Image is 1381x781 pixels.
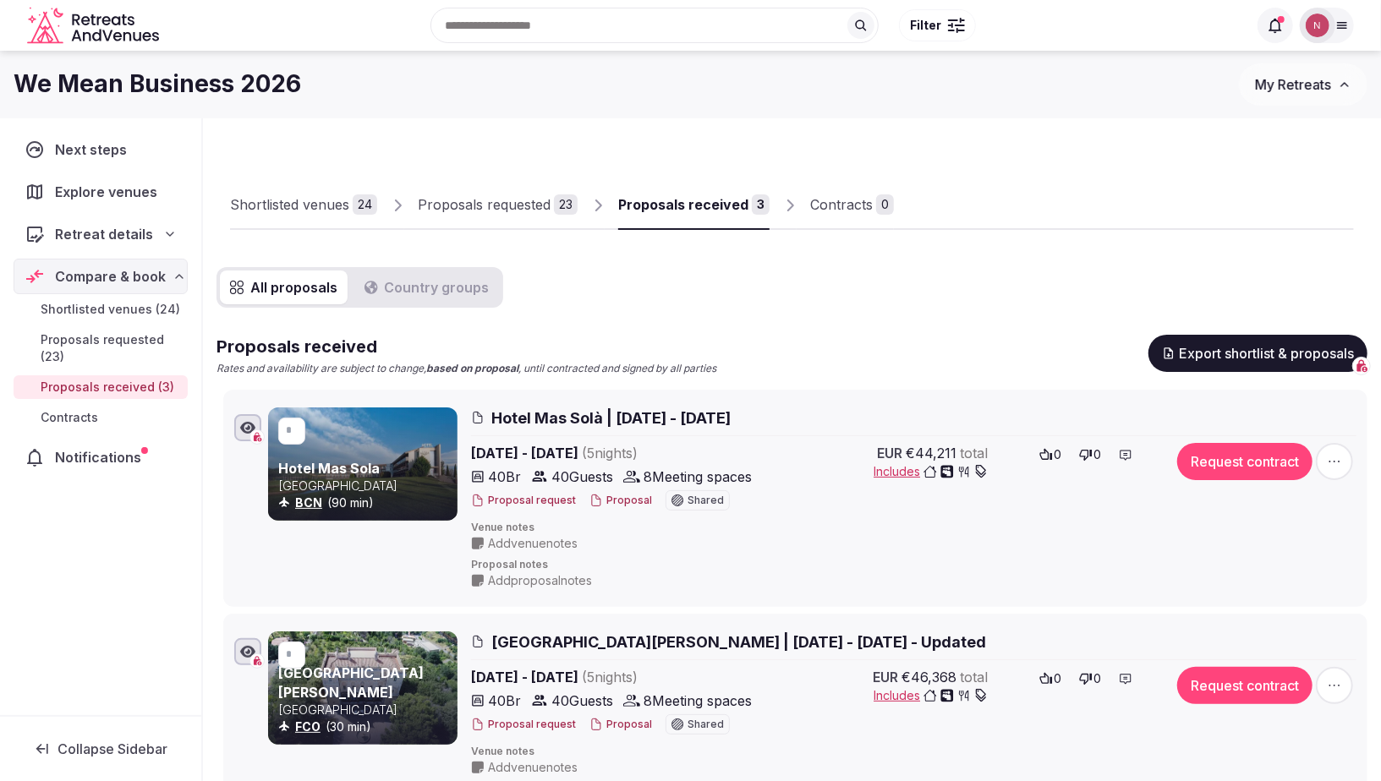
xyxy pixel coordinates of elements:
[582,669,638,685] span: ( 5 night s )
[295,495,322,510] a: BCN
[278,718,454,735] div: (30 min)
[644,467,752,487] span: 8 Meeting spaces
[491,407,731,429] span: Hotel Mas Solà | [DATE] - [DATE]
[810,181,894,230] a: Contracts0
[644,691,752,711] span: 8 Meeting spaces
[488,759,578,776] span: Add venue notes
[488,467,521,487] span: 40 Br
[55,266,166,287] span: Compare & book
[618,194,748,215] div: Proposals received
[1074,667,1107,691] button: 0
[1148,335,1367,372] button: Export shortlist & proposals
[41,331,181,365] span: Proposals requested (23)
[216,335,716,358] h2: Proposals received
[278,494,454,511] div: (90 min)
[491,631,986,653] span: [GEOGRAPHIC_DATA][PERSON_NAME] | [DATE] - [DATE] - Updated
[471,558,1356,572] span: Proposal notes
[14,730,188,767] button: Collapse Sidebar
[426,362,518,374] strong: based on proposal
[873,667,898,687] span: EUR
[874,463,988,480] button: Includes
[418,181,578,230] a: Proposals requested23
[688,495,724,505] span: Shared
[1177,667,1312,704] button: Request contract
[220,270,348,304] button: All proposals
[899,9,976,41] button: Filter
[278,702,454,718] p: [GEOGRAPHIC_DATA]
[551,467,613,487] span: 40 Guests
[1094,446,1102,463] span: 0
[55,182,164,202] span: Explore venues
[55,447,148,467] span: Notifications
[810,194,873,215] div: Contracts
[58,740,167,757] span: Collapse Sidebar
[27,7,162,45] svg: Retreats and Venues company logo
[688,719,724,729] span: Shared
[41,379,174,396] span: Proposals received (3)
[582,445,638,461] span: ( 5 night s )
[471,521,1356,535] span: Venue notes
[1177,443,1312,480] button: Request contract
[278,460,380,477] a: Hotel Mas Sola
[14,328,188,369] a: Proposals requested (23)
[1255,76,1331,93] span: My Retreats
[27,7,162,45] a: Visit the homepage
[418,194,551,215] div: Proposals requested
[55,224,153,244] span: Retreat details
[471,718,576,732] button: Proposal request
[14,440,188,475] a: Notifications
[901,667,956,687] span: €46,368
[551,691,613,711] span: 40 Guests
[14,406,188,429] a: Contracts
[488,691,521,711] span: 40 Br
[876,194,894,215] div: 0
[874,687,988,704] button: Includes
[960,443,988,463] span: total
[1034,443,1067,467] button: 0
[14,132,188,167] a: Next steps
[877,443,902,463] span: EUR
[278,478,454,494] p: [GEOGRAPHIC_DATA]
[471,745,1356,759] span: Venue notes
[1055,446,1062,463] span: 0
[14,174,188,210] a: Explore venues
[353,194,377,215] div: 24
[752,194,770,215] div: 3
[1074,443,1107,467] button: 0
[14,68,301,101] h1: We Mean Business 2026
[906,443,956,463] span: €44,211
[278,664,424,700] a: [GEOGRAPHIC_DATA][PERSON_NAME]
[1034,667,1067,691] button: 0
[1306,14,1329,37] img: Nathalia Bilotti
[589,718,652,732] button: Proposal
[554,194,578,215] div: 23
[14,375,188,399] a: Proposals received (3)
[488,535,578,552] span: Add venue notes
[1094,670,1102,687] span: 0
[910,17,941,34] span: Filter
[14,298,188,321] a: Shortlisted venues (24)
[1055,670,1062,687] span: 0
[295,719,321,734] a: FCO
[230,194,349,215] div: Shortlisted venues
[55,139,134,160] span: Next steps
[589,494,652,508] button: Proposal
[618,181,770,230] a: Proposals received3
[41,301,180,318] span: Shortlisted venues (24)
[1239,63,1367,106] button: My Retreats
[354,270,500,304] button: Country groups
[471,494,576,508] button: Proposal request
[230,181,377,230] a: Shortlisted venues24
[960,667,988,687] span: total
[471,667,769,687] span: [DATE] - [DATE]
[41,409,98,426] span: Contracts
[471,443,769,463] span: [DATE] - [DATE]
[216,362,716,376] p: Rates and availability are subject to change, , until contracted and signed by all parties
[488,572,592,589] span: Add proposal notes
